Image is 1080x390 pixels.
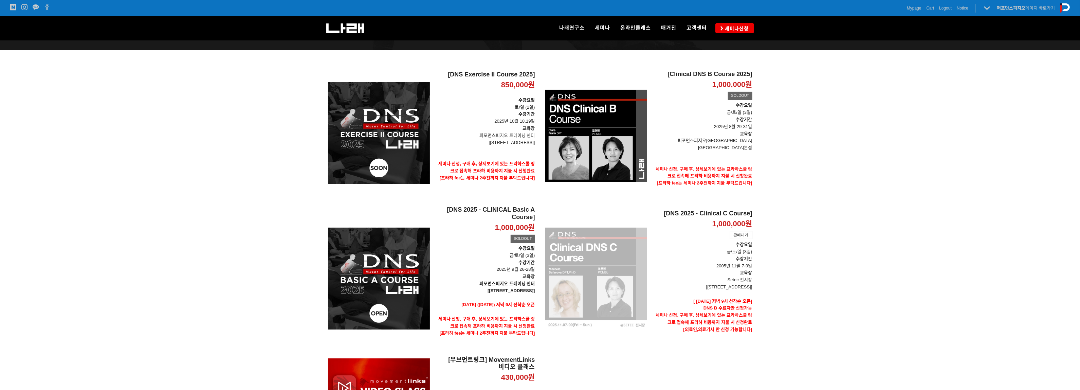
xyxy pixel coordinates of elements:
[615,16,656,40] a: 온라인클래스
[652,284,752,291] p: [[STREET_ADDRESS]]
[652,137,752,152] p: 퍼포먼스피지오[GEOGRAPHIC_DATA] [GEOGRAPHIC_DATA]본점
[519,246,535,251] strong: 수강요일
[652,109,752,116] p: 금/토/일 (3일)
[501,80,535,90] p: 850,000원
[440,331,535,336] span: [프라하 fee는 세미나 2주전까지 지불 부탁드립니다]
[438,161,535,173] strong: 세미나 신청, 구매 후, 상세보기에 있는 프라하스쿨 링크로 접속해 프라하 비용까지 지불 시 신청완료
[652,241,752,255] p: 금/토/일 (3일)
[519,97,535,103] strong: 수강요일
[523,274,535,279] strong: 교육장
[652,116,752,130] p: 2025년 8월 29-31일
[997,5,1025,11] strong: 퍼포먼스피지오
[652,71,752,201] a: [Clinical DNS B Course 2025] 1,000,000원 SOLDOUT 수강요일금/토/일 (3일)수강기간 2025년 8월 29-31일교육장퍼포먼스피지오[GEOG...
[656,166,752,179] strong: 세미나 신청, 구매 후, 상세보기에 있는 프라하스쿨 링크로 접속해 프라하 비용까지 지불 시 신청완료
[661,25,676,31] span: 매거진
[652,255,752,270] p: 2005년 11월 7-9일
[511,235,535,243] div: SOLDOUT
[435,139,535,146] p: [[STREET_ADDRESS]]
[519,260,535,265] strong: 수강기간
[435,132,535,139] p: 퍼포먼스피지오 트레이닝 센터
[554,16,590,40] a: 나래연구소
[740,131,752,136] strong: 교육장
[435,206,535,221] h2: [DNS 2025 - CLINICAL Basic A Course]
[435,111,535,125] p: 2025년 10월 18,19일
[693,299,752,304] strong: [ [DATE] 저녁 9시 선착순 오픈]
[657,180,752,185] span: [프라하 fee는 세미나 2주전까지 지불 부탁드립니다]
[435,356,535,371] h2: [무브먼트링크] MovementLinks 비디오 클래스
[435,71,535,78] h2: [DNS Exercise II Course 2025]
[495,223,535,233] p: 1,000,000원
[703,305,752,311] strong: DNS B 수료자만 신청가능
[997,5,1055,11] a: 퍼포먼스피지오페이지 바로가기
[681,16,712,40] a: 고객센터
[715,23,754,33] a: 세미나신청
[723,25,749,32] span: 세미나신청
[479,281,535,286] strong: 퍼포먼스피지오 트레이닝 센터
[907,5,921,12] a: Mypage
[620,25,651,31] span: 온라인클래스
[736,242,752,247] strong: 수강요일
[519,111,535,117] strong: 수강기간
[435,259,535,273] p: 2025년 9월 26-28일
[559,25,585,31] span: 나래연구소
[461,302,535,307] span: [DATE] ([DATE]) 저녁 9시 선착순 오픈
[957,5,968,12] a: Notice
[652,210,752,347] a: [DNS 2025 - Clinical C Course] 1,000,000원 판매대기 수강요일금/토/일 (3일)수강기간 2005년 11월 7-9일교육장Setec 전시장[[STR...
[728,92,752,100] div: SOLDOUT
[435,71,535,196] a: [DNS Exercise II Course 2025] 850,000원 수강요일토/일 (2일)수강기간 2025년 10월 18,19일교육장퍼포먼스피지오 트레이닝 센터[[STREE...
[652,71,752,78] h2: [Clinical DNS B Course 2025]
[652,277,752,284] p: Setec 전시장
[656,313,752,325] strong: 세미나 신청, 구매 후, 상세보기에 있는 프라하스쿨 링크로 접속해 프라하 비용까지 지불 시 신청완료
[927,5,934,12] a: Cart
[683,327,752,332] strong: [의료인,의료기사 만 신청 가능합니다]
[595,25,610,31] span: 세미나
[656,16,681,40] a: 매거진
[523,126,535,131] strong: 교육장
[736,103,752,108] strong: 수강요일
[440,175,535,180] span: [프라하 fee는 세미나 2주전까지 지불 부탁드립니다]
[939,5,952,12] a: Logout
[736,256,752,261] strong: 수강기간
[712,80,752,90] p: 1,000,000원
[590,16,615,40] a: 세미나
[736,117,752,122] strong: 수강기간
[652,210,752,217] h2: [DNS 2025 - Clinical C Course]
[438,316,535,329] strong: 세미나 신청, 구매 후, 상세보기에 있는 프라하스쿨 링크로 접속해 프라하 비용까지 지불 시 신청완료
[712,219,752,229] p: 1,000,000원
[740,270,752,275] strong: 교육장
[488,288,535,293] strong: [[STREET_ADDRESS]]
[501,373,535,383] p: 430,000원
[435,206,535,351] a: [DNS 2025 - CLINICAL Basic A Course] 1,000,000원 SOLDOUT 수강요일금/토/일 (3일)수강기간 2025년 9월 26-28일교육장퍼포먼스...
[730,231,752,239] div: 판매대기
[435,245,535,259] p: 금/토/일 (3일)
[687,25,707,31] span: 고객센터
[435,97,535,111] p: 토/일 (2일)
